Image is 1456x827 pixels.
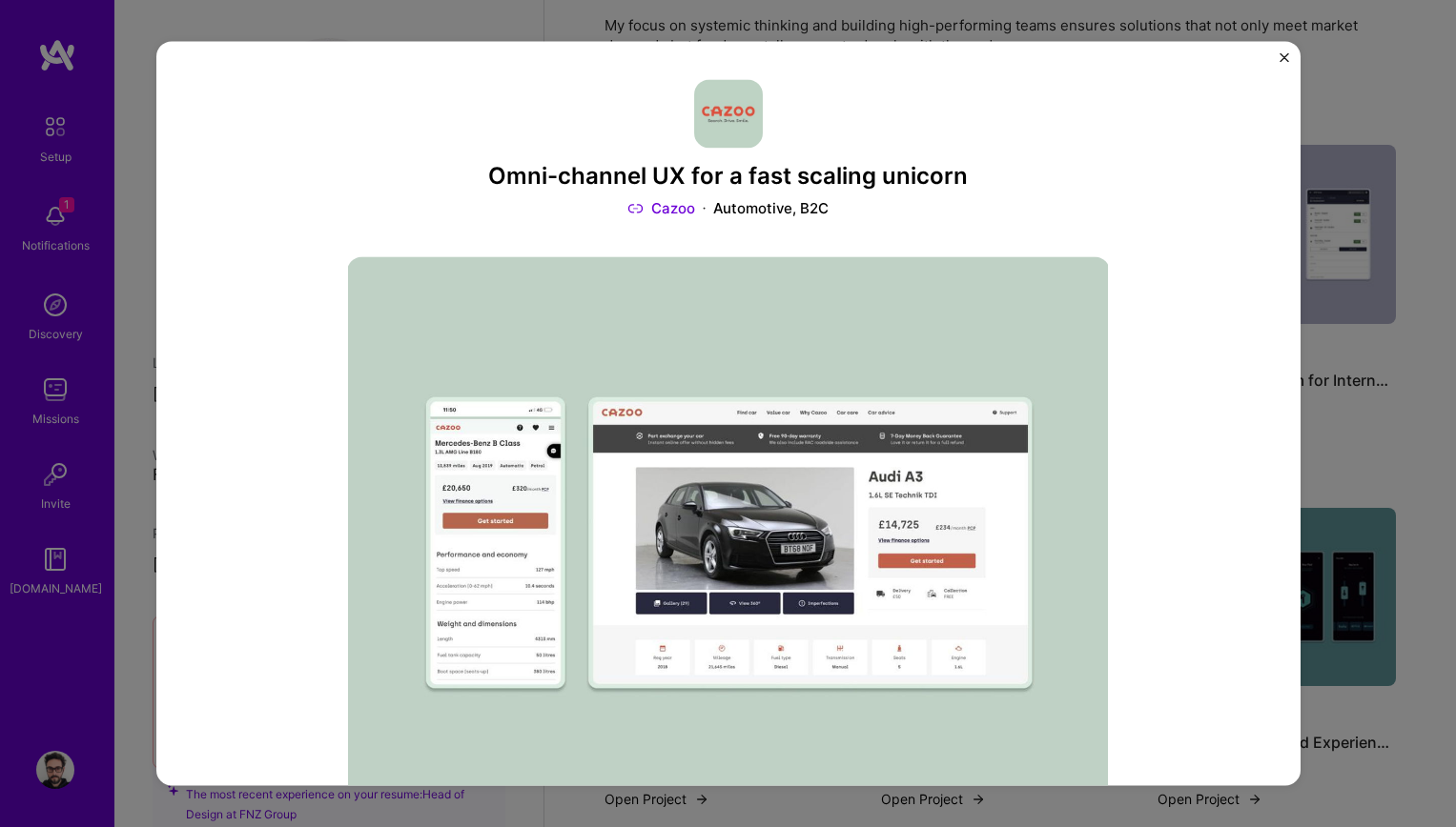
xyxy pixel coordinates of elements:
img: Link [627,198,644,218]
img: Dot [703,198,706,218]
button: Close [1280,52,1289,72]
img: Company logo [694,79,763,148]
h3: Omni-channel UX for a fast scaling unicorn [347,163,1110,191]
div: Automotive, B2C [713,198,829,218]
a: Cazoo [627,198,695,218]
